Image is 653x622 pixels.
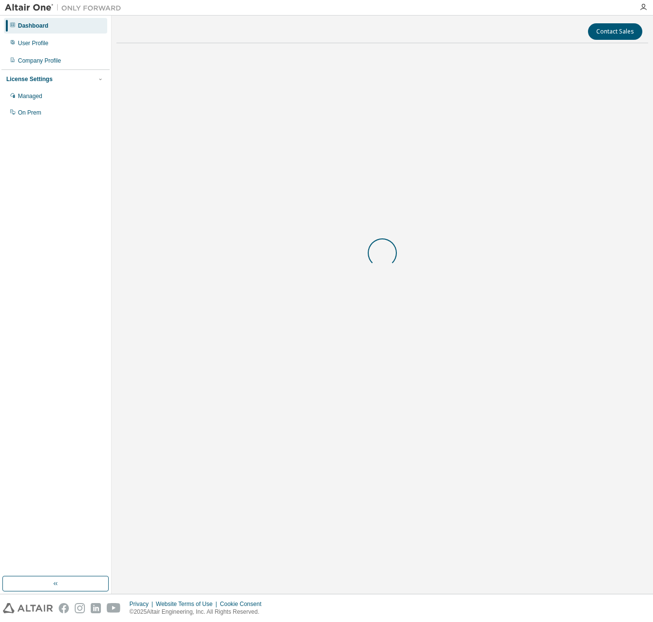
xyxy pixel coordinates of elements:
[588,23,642,40] button: Contact Sales
[59,603,69,613] img: facebook.svg
[6,75,52,83] div: License Settings
[156,600,220,608] div: Website Terms of Use
[5,3,126,13] img: Altair One
[220,600,267,608] div: Cookie Consent
[18,22,49,30] div: Dashboard
[3,603,53,613] img: altair_logo.svg
[18,92,42,100] div: Managed
[75,603,85,613] img: instagram.svg
[91,603,101,613] img: linkedin.svg
[18,57,61,65] div: Company Profile
[130,608,267,616] p: © 2025 Altair Engineering, Inc. All Rights Reserved.
[130,600,156,608] div: Privacy
[18,109,41,117] div: On Prem
[107,603,121,613] img: youtube.svg
[18,39,49,47] div: User Profile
